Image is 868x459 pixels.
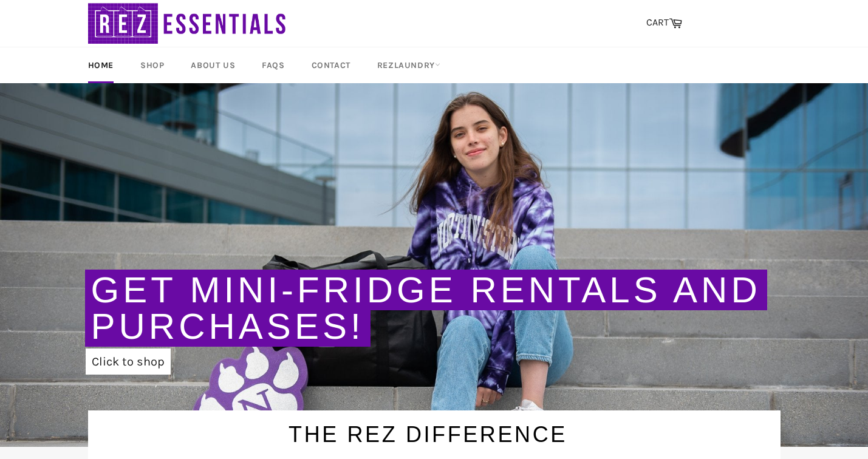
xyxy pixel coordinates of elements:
a: Contact [299,47,363,83]
a: Click to shop [86,348,171,375]
a: RezLaundry [365,47,453,83]
a: About Us [179,47,247,83]
h1: The Rez Difference [76,410,781,450]
a: CART [640,10,688,36]
a: Get Mini-Fridge Rentals and Purchases! [91,270,761,347]
a: Home [76,47,126,83]
a: FAQs [250,47,296,83]
a: Shop [128,47,176,83]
